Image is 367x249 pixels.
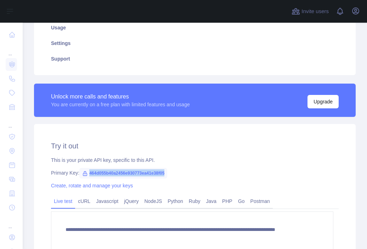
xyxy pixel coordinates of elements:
div: Primary Key: [51,169,339,176]
div: ... [6,43,17,57]
a: jQuery [121,196,141,207]
a: PHP [219,196,235,207]
a: Support [43,51,347,67]
div: ... [6,215,17,230]
span: 464d055b40a2456e930773ea41e38f05 [79,168,167,179]
a: Go [235,196,248,207]
a: NodeJS [141,196,165,207]
a: Settings [43,35,347,51]
a: Javascript [93,196,121,207]
a: Create, rotate and manage your keys [51,183,133,188]
div: This is your private API key, specific to this API. [51,157,339,164]
a: Java [203,196,220,207]
a: Python [165,196,186,207]
a: Live test [51,196,75,207]
div: ... [6,115,17,129]
a: Postman [248,196,273,207]
a: Ruby [186,196,203,207]
button: Upgrade [307,95,339,108]
div: Unlock more calls and features [51,92,190,101]
span: Invite users [301,7,329,16]
h2: Try it out [51,141,339,151]
div: You are currently on a free plan with limited features and usage [51,101,190,108]
button: Invite users [290,6,330,17]
a: cURL [75,196,93,207]
a: Usage [43,20,347,35]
